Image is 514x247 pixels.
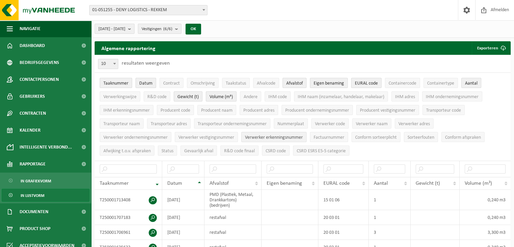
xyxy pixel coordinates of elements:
button: SorteerfoutenSorteerfouten: Activate to sort [404,132,438,142]
button: OmschrijvingOmschrijving: Activate to sort [187,78,219,88]
td: T250001707183 [95,210,162,225]
td: [DATE] [162,210,204,225]
span: [DATE] - [DATE] [98,24,125,34]
button: Producent naamProducent naam: Activate to sort [197,105,236,115]
span: Verwerkingswijze [103,94,137,99]
td: 1 [369,190,411,210]
td: 15 01 06 [318,190,369,210]
span: Producent naam [201,108,232,113]
button: ContractContract: Activate to sort [160,78,183,88]
span: Transporteur adres [151,121,187,127]
td: 1 [369,210,411,225]
button: IHM codeIHM code: Activate to sort [265,91,291,102]
span: Transporteur ondernemingsnummer [198,121,267,127]
span: Gewicht (t) [177,94,199,99]
span: 01-051255 - DENY LOGISTICS - REKKEM [90,5,207,15]
span: Verwerker naam [356,121,388,127]
button: IHM ondernemingsnummerIHM ondernemingsnummer: Activate to sort [422,91,482,102]
td: T250001713408 [95,190,162,210]
button: Exporteren [472,41,510,55]
button: Verwerker codeVerwerker code: Activate to sort [311,118,349,129]
button: IHM erkenningsnummerIHM erkenningsnummer: Activate to sort [100,105,153,115]
td: T250001706961 [95,225,162,240]
span: Contract [163,81,180,86]
button: CSRD codeCSRD code: Activate to sort [262,145,290,156]
button: Conform afspraken : Activate to sort [441,132,485,142]
button: Eigen benamingEigen benaming: Activate to sort [310,78,348,88]
span: Product Shop [20,220,50,237]
button: VerwerkingswijzeVerwerkingswijze: Activate to sort [100,91,140,102]
span: In grafiekvorm [21,175,51,187]
span: Navigatie [20,20,41,37]
span: R&D code finaal [224,149,255,154]
button: Gewicht (t)Gewicht (t): Activate to sort [174,91,202,102]
span: Afvalstof [286,81,303,86]
button: TaaknummerTaaknummer: Activate to remove sorting [100,78,132,88]
span: Nummerplaat [277,121,304,127]
button: Transporteur adresTransporteur adres: Activate to sort [147,118,191,129]
span: R&D code [147,94,167,99]
span: Contracten [20,105,46,122]
button: Producent vestigingsnummerProducent vestigingsnummer: Activate to sort [356,105,419,115]
count: (6/6) [163,27,172,31]
span: Verwerker adres [398,121,430,127]
span: Containercode [389,81,416,86]
button: AantalAantal: Activate to sort [461,78,481,88]
span: Aantal [465,81,478,86]
span: Eigen benaming [314,81,344,86]
span: Transporteur code [426,108,461,113]
button: Verwerker adresVerwerker adres: Activate to sort [395,118,434,129]
span: Documenten [20,203,48,220]
td: 3 [369,225,411,240]
label: resultaten weergeven [122,61,170,66]
button: Gevaarlijk afval : Activate to sort [180,145,217,156]
span: Gevaarlijk afval [184,149,213,154]
span: Sorteerfouten [408,135,434,140]
span: EURAL code [323,181,350,186]
span: IHM erkenningsnummer [103,108,150,113]
td: 0,240 m3 [460,190,511,210]
h2: Algemene rapportering [95,41,162,55]
span: Producent adres [243,108,274,113]
button: AndereAndere: Activate to sort [240,91,261,102]
span: IHM naam (inzamelaar, handelaar, makelaar) [298,94,384,99]
span: Taakstatus [226,81,246,86]
span: Transporteur naam [103,121,140,127]
button: StatusStatus: Activate to sort [158,145,177,156]
span: In lijstvorm [21,189,44,202]
td: 0,240 m3 [460,210,511,225]
button: Afwijking t.o.v. afsprakenAfwijking t.o.v. afspraken: Activate to sort [100,145,154,156]
button: Conform sorteerplicht : Activate to sort [351,132,400,142]
span: Bedrijfsgegevens [20,54,59,71]
span: Afwijking t.o.v. afspraken [103,149,151,154]
span: Taaknummer [103,81,128,86]
button: Verwerker ondernemingsnummerVerwerker ondernemingsnummer: Activate to sort [100,132,171,142]
span: CSRD ESRS E5-5 categorie [297,149,346,154]
span: Datum [139,81,152,86]
td: 20 03 01 [318,225,369,240]
span: Volume (m³) [465,181,492,186]
span: Conform sorteerplicht [355,135,397,140]
button: Verwerker naamVerwerker naam: Activate to sort [352,118,391,129]
span: Dashboard [20,37,45,54]
td: [DATE] [162,225,204,240]
span: IHM adres [395,94,415,99]
button: TaakstatusTaakstatus: Activate to sort [222,78,250,88]
td: restafval [204,210,261,225]
button: ContainercodeContainercode: Activate to sort [385,78,420,88]
button: Verwerker vestigingsnummerVerwerker vestigingsnummer: Activate to sort [175,132,238,142]
button: AfvalcodeAfvalcode: Activate to sort [253,78,279,88]
span: Verwerker vestigingsnummer [178,135,234,140]
button: NummerplaatNummerplaat: Activate to sort [274,118,308,129]
span: Producent code [161,108,190,113]
span: Verwerker code [315,121,345,127]
button: [DATE] - [DATE] [95,24,134,34]
button: Volume (m³)Volume (m³): Activate to sort [206,91,237,102]
span: Andere [244,94,258,99]
td: PMD (Plastiek, Metaal, Drankkartons) (bedrijven) [204,190,261,210]
button: Verwerker erkenningsnummerVerwerker erkenningsnummer: Activate to sort [241,132,307,142]
button: ContainertypeContainertype: Activate to sort [423,78,458,88]
button: IHM naam (inzamelaar, handelaar, makelaar)IHM naam (inzamelaar, handelaar, makelaar): Activate to... [294,91,388,102]
span: Verwerker erkenningsnummer [245,135,303,140]
span: Afvalcode [257,81,275,86]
